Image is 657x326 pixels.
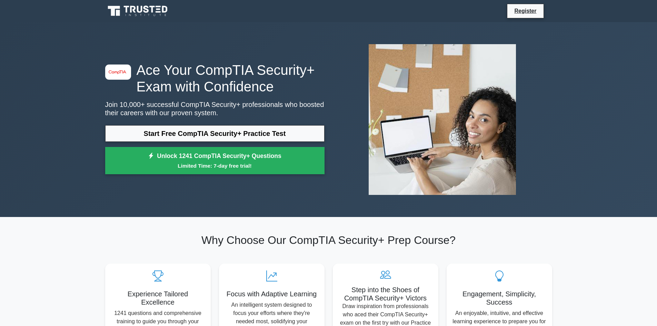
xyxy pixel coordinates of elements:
[111,290,205,306] h5: Experience Tailored Excellence
[225,290,319,298] h5: Focus with Adaptive Learning
[105,100,325,117] p: Join 10,000+ successful CompTIA Security+ professionals who boosted their careers with our proven...
[105,125,325,142] a: Start Free CompTIA Security+ Practice Test
[105,234,552,247] h2: Why Choose Our CompTIA Security+ Prep Course?
[510,7,540,15] a: Register
[452,290,547,306] h5: Engagement, Simplicity, Success
[338,286,433,302] h5: Step into the Shoes of CompTIA Security+ Victors
[114,162,316,170] small: Limited Time: 7-day free trial!
[105,147,325,175] a: Unlock 1241 CompTIA Security+ QuestionsLimited Time: 7-day free trial!
[105,62,325,95] h1: Ace Your CompTIA Security+ Exam with Confidence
